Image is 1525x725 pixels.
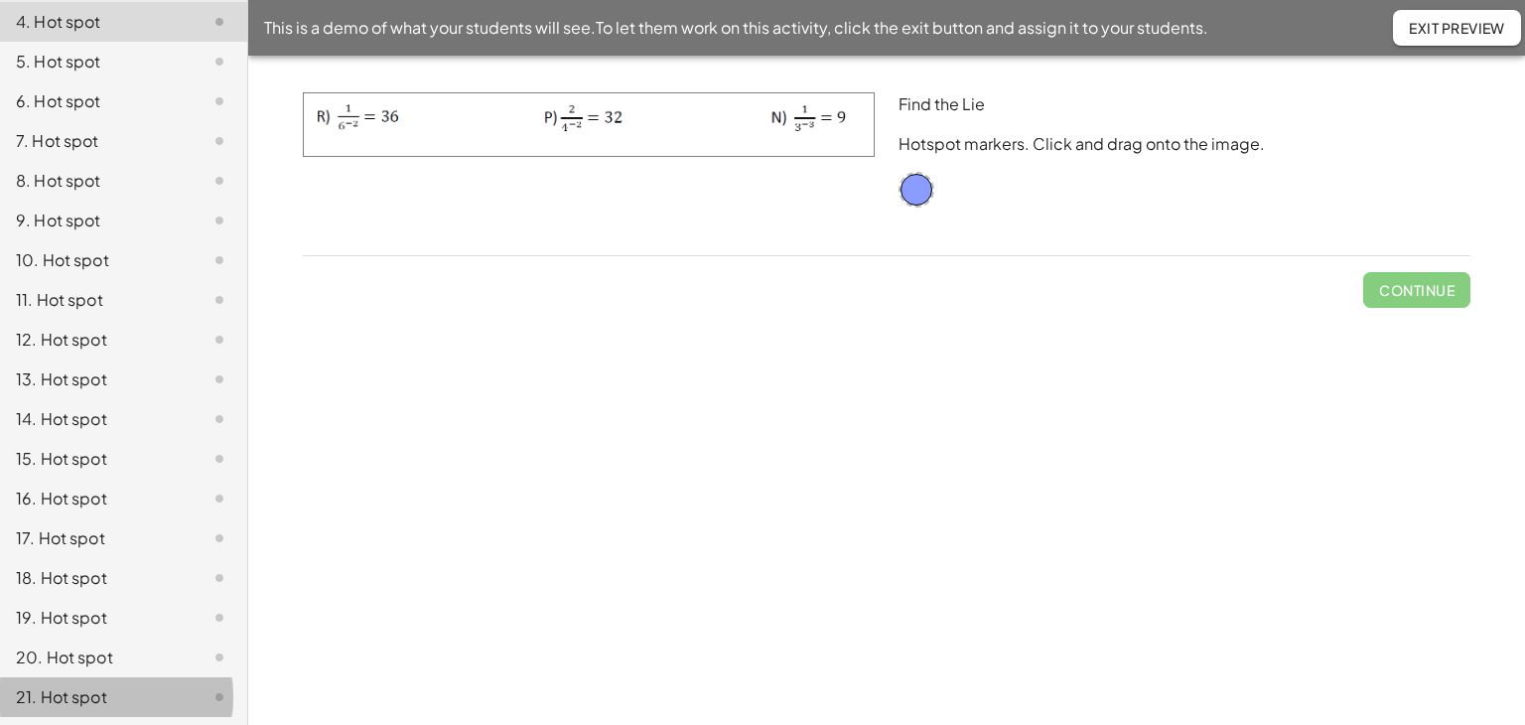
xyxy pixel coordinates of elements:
div: 15. Hot spot [16,447,176,471]
div: 4. Hot spot [16,10,176,34]
div: 11. Hot spot [16,288,176,312]
i: Task not started. [208,566,231,590]
p: Find the Lie [899,92,1470,116]
i: Task not started. [208,606,231,630]
i: Task not started. [208,209,231,232]
img: 816b24a98569356ed19e06e886e382af63cb6ba6ac3fd9a235da2b002f54c3a9.png [303,92,875,157]
i: Task not started. [208,129,231,153]
i: Task not started. [208,367,231,391]
i: Task not started. [208,169,231,193]
i: Task not started. [208,487,231,510]
div: 17. Hot spot [16,526,176,550]
i: Task not started. [208,447,231,471]
div: 10. Hot spot [16,248,176,272]
i: Task not started. [208,526,231,550]
div: 20. Hot spot [16,646,176,669]
i: Task not started. [208,685,231,709]
p: Hotspot markers. Click and drag onto the image. [899,132,1470,156]
div: 18. Hot spot [16,566,176,590]
i: Task not started. [208,328,231,352]
i: Task not started. [208,248,231,272]
i: Task not started. [208,89,231,113]
div: 14. Hot spot [16,407,176,431]
div: 13. Hot spot [16,367,176,391]
i: Task not started. [208,407,231,431]
div: 9. Hot spot [16,209,176,232]
div: 21. Hot spot [16,685,176,709]
i: Task not started. [208,646,231,669]
div: 8. Hot spot [16,169,176,193]
div: 12. Hot spot [16,328,176,352]
div: 7. Hot spot [16,129,176,153]
button: Exit Preview [1393,10,1521,46]
i: Task not started. [208,10,231,34]
div: 16. Hot spot [16,487,176,510]
i: Task not started. [208,50,231,73]
span: Exit Preview [1409,19,1505,37]
div: 5. Hot spot [16,50,176,73]
div: 6. Hot spot [16,89,176,113]
div: 19. Hot spot [16,606,176,630]
i: Task not started. [208,288,231,312]
span: This is a demo of what your students will see. To let them work on this activity, click the exit ... [264,16,1208,40]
